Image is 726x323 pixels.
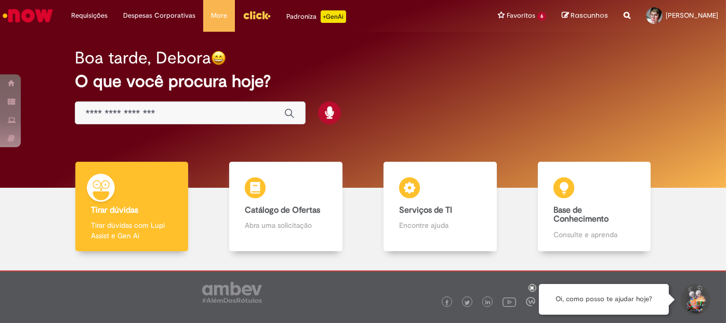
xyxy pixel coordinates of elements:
b: Catálogo de Ofertas [245,205,320,215]
span: [PERSON_NAME] [666,11,718,20]
h2: Boa tarde, Debora [75,49,211,67]
img: logo_footer_twitter.png [465,300,470,305]
p: Abra uma solicitação [245,220,326,230]
b: Base de Conhecimento [553,205,609,225]
div: Oi, como posso te ajudar hoje? [539,284,669,315]
p: Consulte e aprenda [553,229,635,240]
img: logo_footer_linkedin.png [485,300,491,306]
img: happy-face.png [211,50,226,66]
span: Favoritos [507,10,535,21]
a: Rascunhos [562,11,608,21]
img: logo_footer_youtube.png [503,295,516,308]
span: Requisições [71,10,108,21]
span: Rascunhos [571,10,608,20]
img: logo_footer_facebook.png [444,300,450,305]
a: Tirar dúvidas Tirar dúvidas com Lupi Assist e Gen Ai [55,162,209,252]
p: Encontre ajuda [399,220,481,230]
a: Serviços de TI Encontre ajuda [363,162,518,252]
img: logo_footer_workplace.png [526,297,535,306]
a: Catálogo de Ofertas Abra uma solicitação [209,162,363,252]
span: Despesas Corporativas [123,10,195,21]
img: click_logo_yellow_360x200.png [243,7,271,23]
img: ServiceNow [1,5,55,26]
h2: O que você procura hoje? [75,72,651,91]
div: Padroniza [286,10,346,23]
b: Tirar dúvidas [91,205,138,215]
p: Tirar dúvidas com Lupi Assist e Gen Ai [91,220,173,241]
a: Base de Conhecimento Consulte e aprenda [517,162,671,252]
img: logo_footer_ambev_rotulo_gray.png [202,282,262,303]
span: More [211,10,227,21]
p: +GenAi [321,10,346,23]
span: 6 [537,12,546,21]
button: Iniciar Conversa de Suporte [679,284,710,315]
b: Serviços de TI [399,205,452,215]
